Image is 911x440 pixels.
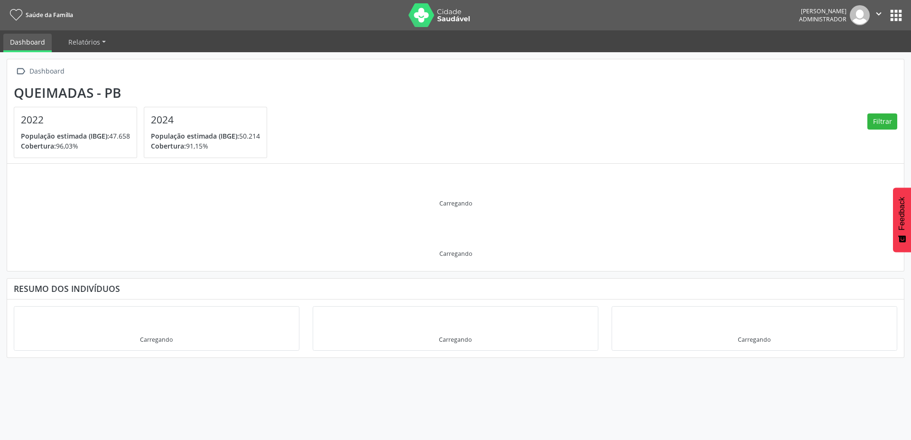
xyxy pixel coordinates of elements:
span: População estimada (IBGE): [21,131,109,140]
a: Relatórios [62,34,112,50]
div: Carregando [439,250,472,258]
p: 47.658 [21,131,130,141]
h4: 2024 [151,114,260,126]
button:  [870,5,888,25]
a:  Dashboard [14,65,66,78]
span: População estimada (IBGE): [151,131,239,140]
span: Feedback [898,197,906,230]
p: 91,15% [151,141,260,151]
img: img [850,5,870,25]
div: Carregando [439,199,472,207]
button: Feedback - Mostrar pesquisa [893,187,911,252]
div: Carregando [439,336,472,344]
p: 96,03% [21,141,130,151]
div: Dashboard [28,65,66,78]
span: Relatórios [68,37,100,47]
span: Administrador [799,15,846,23]
h4: 2022 [21,114,130,126]
p: 50.214 [151,131,260,141]
span: Cobertura: [151,141,186,150]
i:  [14,65,28,78]
button: apps [888,7,904,24]
button: Filtrar [867,113,897,130]
i:  [874,9,884,19]
div: Queimadas - PB [14,85,274,101]
span: Cobertura: [21,141,56,150]
div: Resumo dos indivíduos [14,283,897,294]
a: Dashboard [3,34,52,52]
div: Carregando [140,336,173,344]
a: Saúde da Família [7,7,73,23]
div: [PERSON_NAME] [799,7,846,15]
span: Saúde da Família [26,11,73,19]
div: Carregando [738,336,771,344]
